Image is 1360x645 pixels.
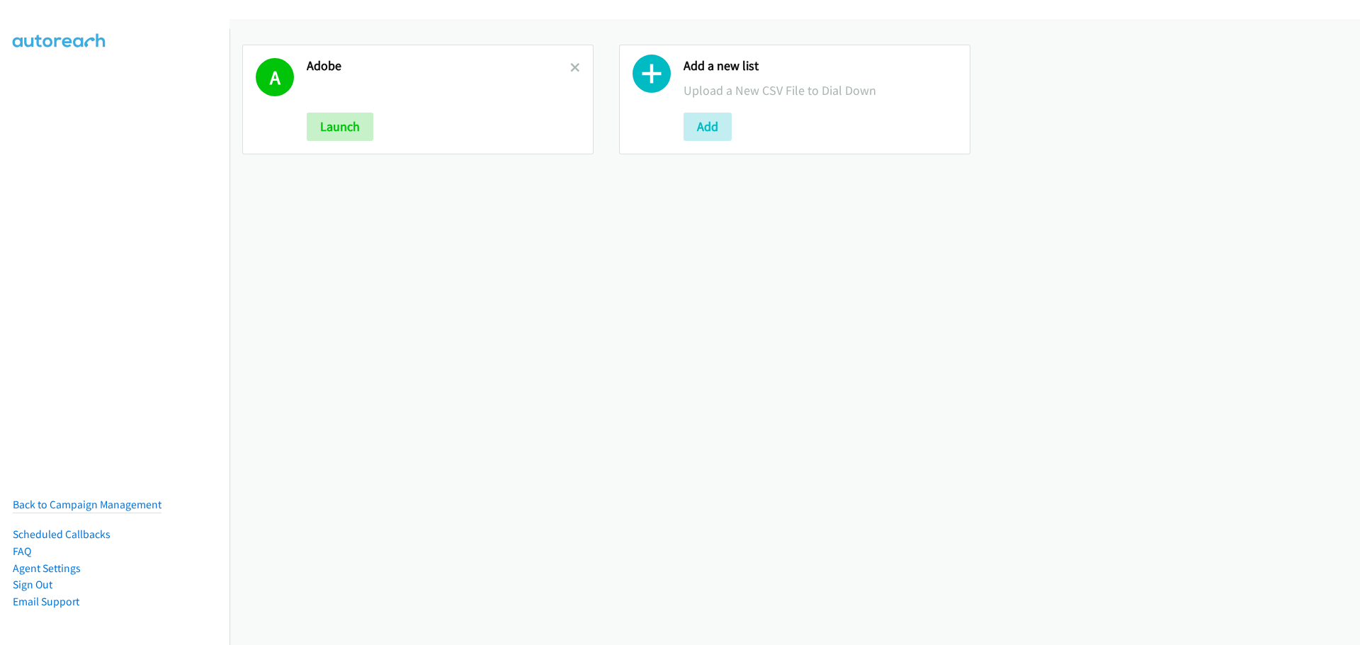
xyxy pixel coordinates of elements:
a: Agent Settings [13,561,81,575]
p: Upload a New CSV File to Dial Down [684,81,957,100]
button: Launch [307,113,373,141]
button: Add [684,113,732,141]
a: Email Support [13,595,79,608]
a: Back to Campaign Management [13,498,161,511]
a: Sign Out [13,578,52,591]
a: Scheduled Callbacks [13,527,110,541]
a: FAQ [13,544,31,558]
h2: Add a new list [684,58,957,74]
h1: A [256,58,294,96]
h2: Adobe [307,58,570,74]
